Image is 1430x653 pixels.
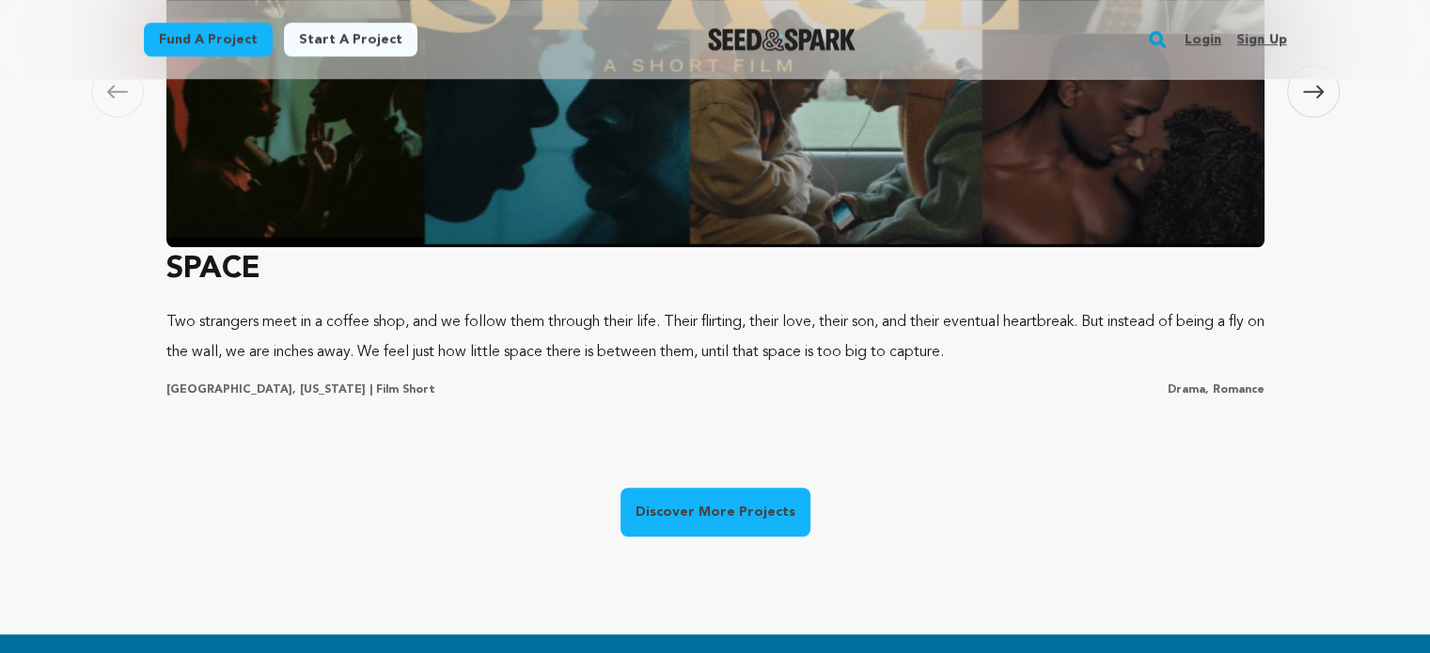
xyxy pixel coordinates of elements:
[708,28,856,51] a: Seed&Spark Homepage
[708,28,856,51] img: Seed&Spark Logo Dark Mode
[1185,24,1221,54] a: Login
[166,384,372,396] span: [GEOGRAPHIC_DATA], [US_STATE] |
[144,23,273,56] a: Fund a project
[284,23,417,56] a: Start a project
[166,307,1265,367] p: Two strangers meet in a coffee shop, and we follow them through their life. Their flirting, their...
[1236,24,1286,54] a: Sign up
[1168,382,1265,397] p: Drama, Romance
[166,247,1265,292] h3: SPACE
[621,488,810,536] a: Discover More Projects
[376,384,435,396] span: Film Short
